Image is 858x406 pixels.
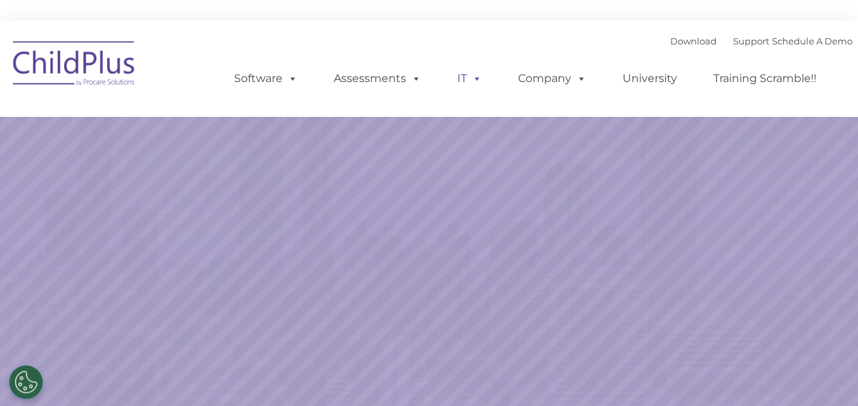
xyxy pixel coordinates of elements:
a: Training Scramble!! [700,65,830,92]
a: Assessments [320,65,435,92]
img: ChildPlus by Procare Solutions [6,31,143,100]
a: Company [504,65,600,92]
a: Schedule A Demo [772,36,853,46]
font: | [670,36,853,46]
a: Support [733,36,769,46]
a: Download [670,36,717,46]
a: Learn More [583,277,724,315]
button: Cookies Settings [9,365,43,399]
a: IT [444,65,496,92]
a: Software [220,65,311,92]
a: University [609,65,691,92]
